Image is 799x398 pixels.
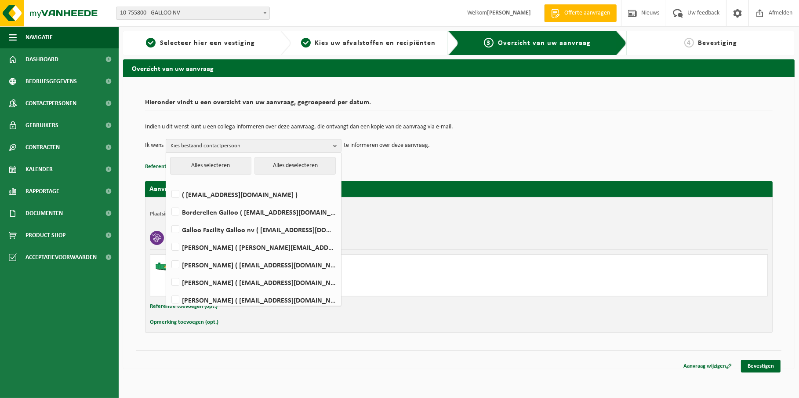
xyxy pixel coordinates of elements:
button: Alles deselecteren [254,157,336,175]
div: Direct laden [190,273,494,280]
img: HK-XC-10-GN-00.png [155,259,181,272]
button: Kies bestaand contactpersoon [166,139,341,152]
button: Referentie toevoegen (opt.) [150,301,218,312]
label: ( [EMAIL_ADDRESS][DOMAIN_NAME] ) [170,188,337,201]
span: Contracten [25,136,60,158]
span: Bedrijfsgegevens [25,70,77,92]
span: Kies bestaand contactpersoon [171,139,330,153]
a: Aanvraag wijzigen [677,360,738,372]
button: Opmerking toevoegen (opt.) [150,317,218,328]
span: Rapportage [25,180,59,202]
span: Acceptatievoorwaarden [25,246,97,268]
strong: [PERSON_NAME] [487,10,531,16]
a: Bevestigen [741,360,781,372]
p: Ik wens [145,139,163,152]
h2: Overzicht van uw aanvraag [123,59,795,77]
label: Galloo Facility Galloo nv ( [EMAIL_ADDRESS][DOMAIN_NAME] ) [170,223,337,236]
label: Borderellen Galloo ( [EMAIL_ADDRESS][DOMAIN_NAME] ) [170,205,337,219]
div: Aantal: 1 [190,285,494,292]
strong: Aanvraag voor [DATE] [149,186,215,193]
span: Selecteer hier een vestiging [160,40,255,47]
span: 4 [684,38,694,47]
span: 1 [146,38,156,47]
label: [PERSON_NAME] ( [EMAIL_ADDRESS][DOMAIN_NAME] ) [170,276,337,289]
label: [PERSON_NAME] ( [PERSON_NAME][EMAIL_ADDRESS][DOMAIN_NAME] ) [170,241,337,254]
span: Overzicht van uw aanvraag [498,40,591,47]
span: Product Shop [25,224,65,246]
label: [PERSON_NAME] ( [EMAIL_ADDRESS][DOMAIN_NAME] ) [170,258,337,271]
a: 2Kies uw afvalstoffen en recipiënten [295,38,441,48]
span: Dashboard [25,48,58,70]
span: 10-755800 - GALLOO NV [116,7,269,19]
span: Documenten [25,202,63,224]
button: Referentie toevoegen (opt.) [145,161,213,172]
h2: Hieronder vindt u een overzicht van uw aanvraag, gegroepeerd per datum. [145,99,773,111]
button: Alles selecteren [170,157,251,175]
span: Contactpersonen [25,92,76,114]
span: Kies uw afvalstoffen en recipiënten [315,40,436,47]
span: 3 [484,38,494,47]
span: Kalender [25,158,53,180]
span: Navigatie [25,26,53,48]
strong: Plaatsingsadres: [150,211,188,217]
p: te informeren over deze aanvraag. [344,139,430,152]
label: [PERSON_NAME] ( [EMAIL_ADDRESS][DOMAIN_NAME] ) [170,293,337,307]
p: Indien u dit wenst kunt u een collega informeren over deze aanvraag, die ontvangt dan een kopie v... [145,124,773,130]
a: 1Selecteer hier een vestiging [127,38,273,48]
span: Offerte aanvragen [562,9,612,18]
span: 2 [301,38,311,47]
span: Bevestiging [698,40,737,47]
span: 10-755800 - GALLOO NV [116,7,270,20]
span: Gebruikers [25,114,58,136]
a: Offerte aanvragen [544,4,617,22]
